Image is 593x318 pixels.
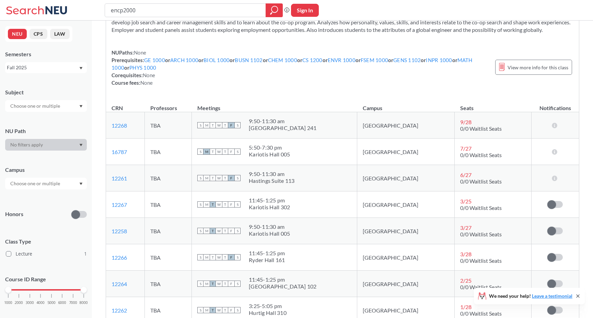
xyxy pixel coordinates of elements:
[222,201,228,208] span: T
[234,281,241,287] span: S
[204,228,210,234] span: M
[249,151,290,158] div: Kariotis Hall 005
[249,204,290,211] div: Kariotis Hall 302
[197,254,204,260] span: S
[222,228,228,234] span: T
[249,223,290,230] div: 9:50 - 11:30 am
[197,122,204,128] span: S
[268,57,297,63] a: CHEM 1000
[204,281,210,287] span: M
[357,191,455,218] td: [GEOGRAPHIC_DATA]
[110,4,261,16] input: Class, professor, course number, "phrase"
[234,201,241,208] span: S
[145,191,192,218] td: TBA
[222,281,228,287] span: T
[508,63,568,72] span: View more info for this class
[357,244,455,271] td: [GEOGRAPHIC_DATA]
[145,139,192,165] td: TBA
[460,257,502,264] span: 0/0 Waitlist Seats
[249,283,316,290] div: [GEOGRAPHIC_DATA] 102
[270,5,278,15] svg: magnifying glass
[455,97,532,112] th: Seats
[328,57,356,63] a: ENVR 1000
[216,281,222,287] span: W
[249,276,316,283] div: 11:45 - 1:25 pm
[361,57,388,63] a: FSEM 1000
[216,254,222,260] span: W
[47,301,56,305] span: 5000
[112,201,127,208] a: 12267
[228,254,234,260] span: F
[210,175,216,181] span: T
[249,257,285,263] div: Ryder Hall 161
[228,281,234,287] span: F
[460,310,502,317] span: 0/0 Waitlist Seats
[143,72,155,78] span: None
[79,182,83,185] svg: Dropdown arrow
[222,175,228,181] span: T
[228,307,234,313] span: F
[426,57,452,63] a: INPR 1000
[84,250,87,258] span: 1
[357,97,455,112] th: Campus
[393,57,421,63] a: GENS 1102
[15,301,23,305] span: 2000
[5,238,87,245] span: Class Type
[532,97,579,112] th: Notifications
[112,175,127,181] a: 12261
[145,112,192,139] td: TBA
[5,139,87,151] div: Dropdown arrow
[5,100,87,112] div: Dropdown arrow
[79,67,83,70] svg: Dropdown arrow
[210,122,216,128] span: T
[460,304,472,310] span: 1 / 28
[140,80,153,86] span: None
[36,301,45,305] span: 4000
[216,228,222,234] span: W
[204,149,210,155] span: M
[79,105,83,108] svg: Dropdown arrow
[197,281,204,287] span: S
[228,175,234,181] span: F
[26,301,34,305] span: 3000
[145,165,192,191] td: TBA
[197,201,204,208] span: S
[112,104,123,112] div: CRN
[210,254,216,260] span: T
[460,178,502,185] span: 0/0 Waitlist Seats
[204,122,210,128] span: M
[216,122,222,128] span: W
[80,301,88,305] span: 8000
[129,64,156,71] a: PHYS 1000
[112,11,573,34] section: Introduces engineering students to the cooperative education program and assists them through sel...
[357,139,455,165] td: [GEOGRAPHIC_DATA]
[145,97,192,112] th: Professors
[210,201,216,208] span: T
[197,228,204,234] span: S
[249,309,287,316] div: Hurtig Hall 310
[460,172,472,178] span: 6 / 27
[112,228,127,234] a: 12258
[144,57,165,63] a: GE 1000
[357,218,455,244] td: [GEOGRAPHIC_DATA]
[460,277,472,284] span: 2 / 25
[192,97,357,112] th: Meetings
[210,149,216,155] span: T
[249,197,290,204] div: 11:45 - 1:25 pm
[170,57,198,63] a: ARCH 1000
[460,231,502,237] span: 0/0 Waitlist Seats
[8,29,27,39] button: NEU
[112,281,127,287] a: 12264
[291,4,319,17] button: Sign In
[235,57,263,63] a: BUSN 1102
[50,29,70,39] button: LAW
[222,122,228,128] span: T
[228,149,234,155] span: F
[5,127,87,135] div: NU Path
[7,102,65,110] input: Choose one or multiple
[357,271,455,297] td: [GEOGRAPHIC_DATA]
[69,301,77,305] span: 7000
[460,152,502,158] span: 0/0 Waitlist Seats
[228,228,234,234] span: F
[5,178,87,189] div: Dropdown arrow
